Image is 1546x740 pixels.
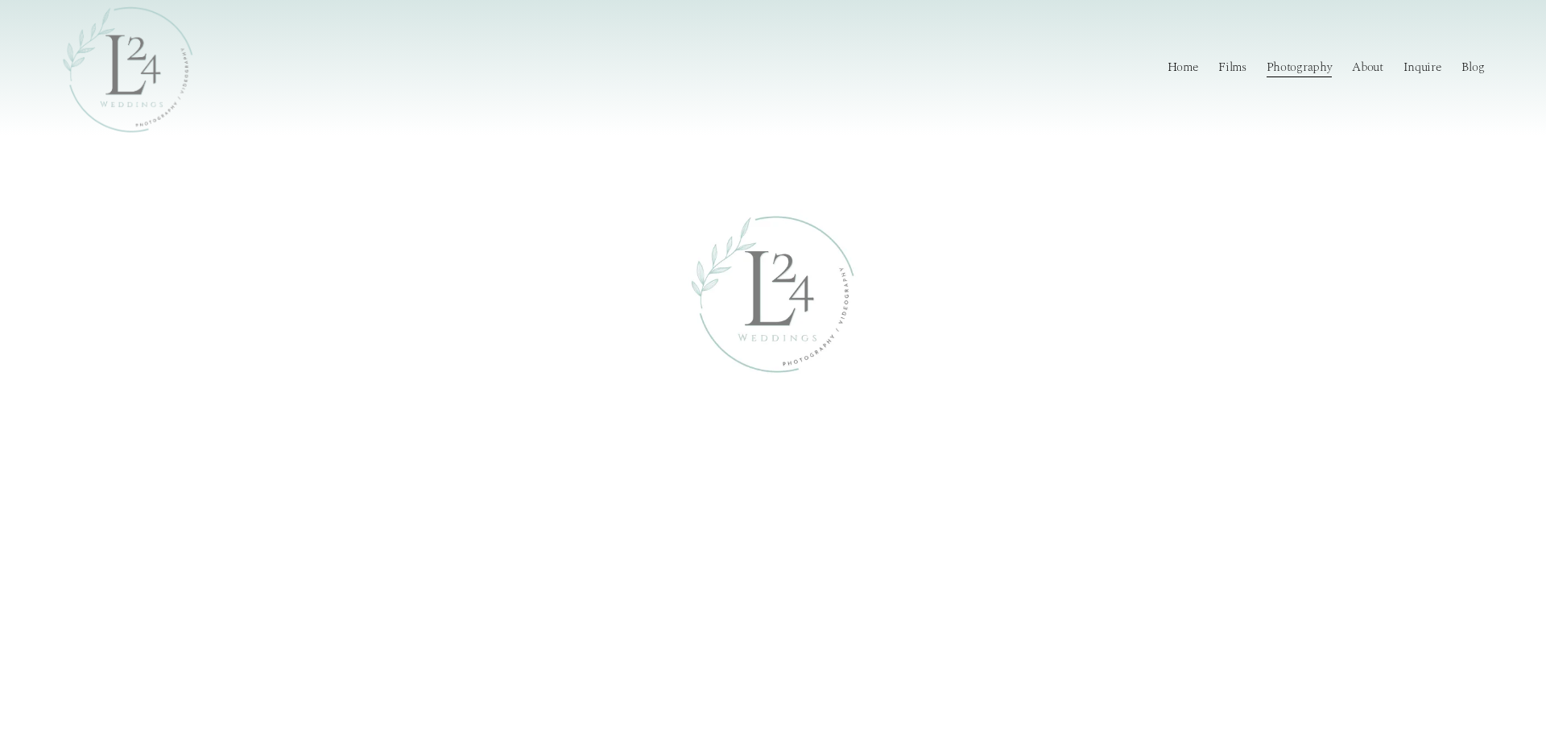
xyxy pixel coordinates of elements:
a: Inquire [1403,57,1442,79]
img: L24 Weddings [62,2,194,134]
a: Home [1168,57,1199,79]
a: Films [1218,57,1246,79]
a: About [1352,57,1383,79]
a: Photography [1267,57,1333,79]
a: Blog [1461,57,1484,79]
